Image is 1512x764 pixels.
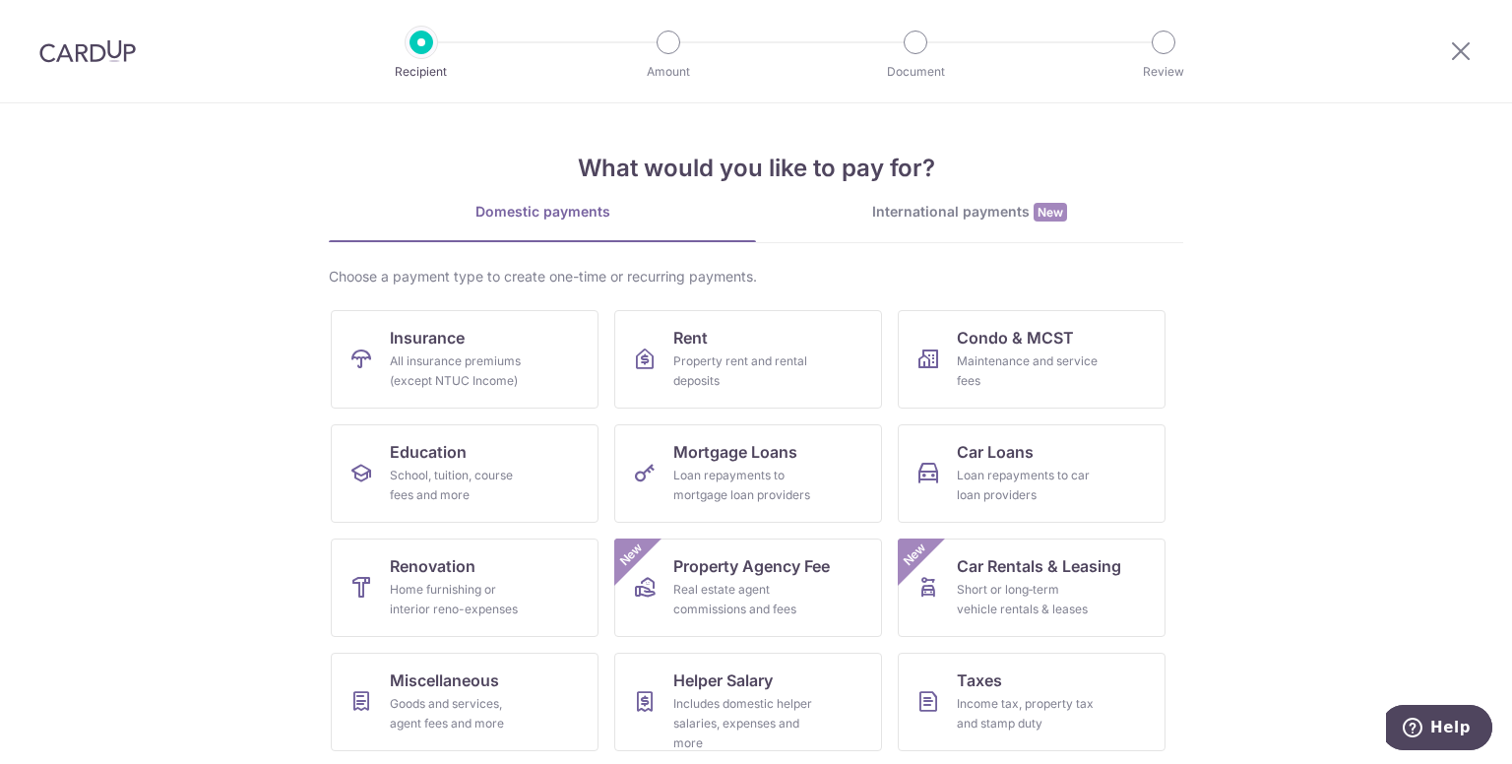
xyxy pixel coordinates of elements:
[957,554,1121,578] span: Car Rentals & Leasing
[1091,62,1236,82] p: Review
[673,554,830,578] span: Property Agency Fee
[44,14,85,32] span: Help
[614,539,882,637] a: Property Agency FeeReal estate agent commissions and feesNew
[390,580,532,619] div: Home furnishing or interior reno-expenses
[756,202,1183,223] div: International payments
[390,466,532,505] div: School, tuition, course fees and more
[843,62,988,82] p: Document
[614,310,882,409] a: RentProperty rent and rental deposits
[329,151,1183,186] h4: What would you like to pay for?
[957,351,1099,391] div: Maintenance and service fees
[673,440,797,464] span: Mortgage Loans
[331,653,598,751] a: MiscellaneousGoods and services, agent fees and more
[957,440,1034,464] span: Car Loans
[329,267,1183,286] div: Choose a payment type to create one-time or recurring payments.
[596,62,741,82] p: Amount
[329,202,756,222] div: Domestic payments
[331,539,598,637] a: RenovationHome furnishing or interior reno-expenses
[1386,705,1492,754] iframe: Opens a widget where you can find more information
[673,351,815,391] div: Property rent and rental deposits
[957,694,1099,733] div: Income tax, property tax and stamp duty
[614,424,882,523] a: Mortgage LoansLoan repayments to mortgage loan providers
[957,326,1074,350] span: Condo & MCST
[673,466,815,505] div: Loan repayments to mortgage loan providers
[390,554,475,578] span: Renovation
[899,539,931,571] span: New
[673,580,815,619] div: Real estate agent commissions and fees
[614,653,882,751] a: Helper SalaryIncludes domestic helper salaries, expenses and more
[673,668,773,692] span: Helper Salary
[615,539,648,571] span: New
[39,39,136,63] img: CardUp
[348,62,494,82] p: Recipient
[673,326,708,350] span: Rent
[957,580,1099,619] div: Short or long‑term vehicle rentals & leases
[390,668,499,692] span: Miscellaneous
[957,668,1002,692] span: Taxes
[1034,203,1067,222] span: New
[390,694,532,733] div: Goods and services, agent fees and more
[331,424,598,523] a: EducationSchool, tuition, course fees and more
[898,424,1165,523] a: Car LoansLoan repayments to car loan providers
[898,653,1165,751] a: TaxesIncome tax, property tax and stamp duty
[898,539,1165,637] a: Car Rentals & LeasingShort or long‑term vehicle rentals & leasesNew
[390,326,465,350] span: Insurance
[390,351,532,391] div: All insurance premiums (except NTUC Income)
[957,466,1099,505] div: Loan repayments to car loan providers
[390,440,467,464] span: Education
[898,310,1165,409] a: Condo & MCSTMaintenance and service fees
[331,310,598,409] a: InsuranceAll insurance premiums (except NTUC Income)
[673,694,815,753] div: Includes domestic helper salaries, expenses and more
